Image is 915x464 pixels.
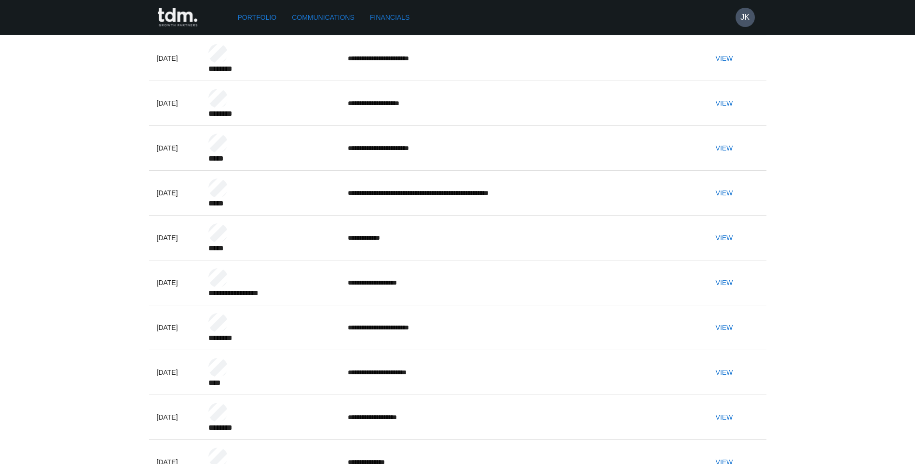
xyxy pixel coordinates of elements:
[709,139,739,157] button: View
[149,171,201,216] td: [DATE]
[709,184,739,202] button: View
[149,126,201,171] td: [DATE]
[149,81,201,126] td: [DATE]
[709,409,739,426] button: View
[736,8,755,27] button: JK
[149,350,201,395] td: [DATE]
[149,36,201,81] td: [DATE]
[740,12,750,23] h6: JK
[709,274,739,292] button: View
[366,9,413,27] a: Financials
[149,395,201,440] td: [DATE]
[288,9,358,27] a: Communications
[234,9,281,27] a: Portfolio
[709,50,739,68] button: View
[149,260,201,305] td: [DATE]
[709,95,739,112] button: View
[149,216,201,260] td: [DATE]
[709,319,739,337] button: View
[149,305,201,350] td: [DATE]
[709,364,739,382] button: View
[709,229,739,247] button: View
